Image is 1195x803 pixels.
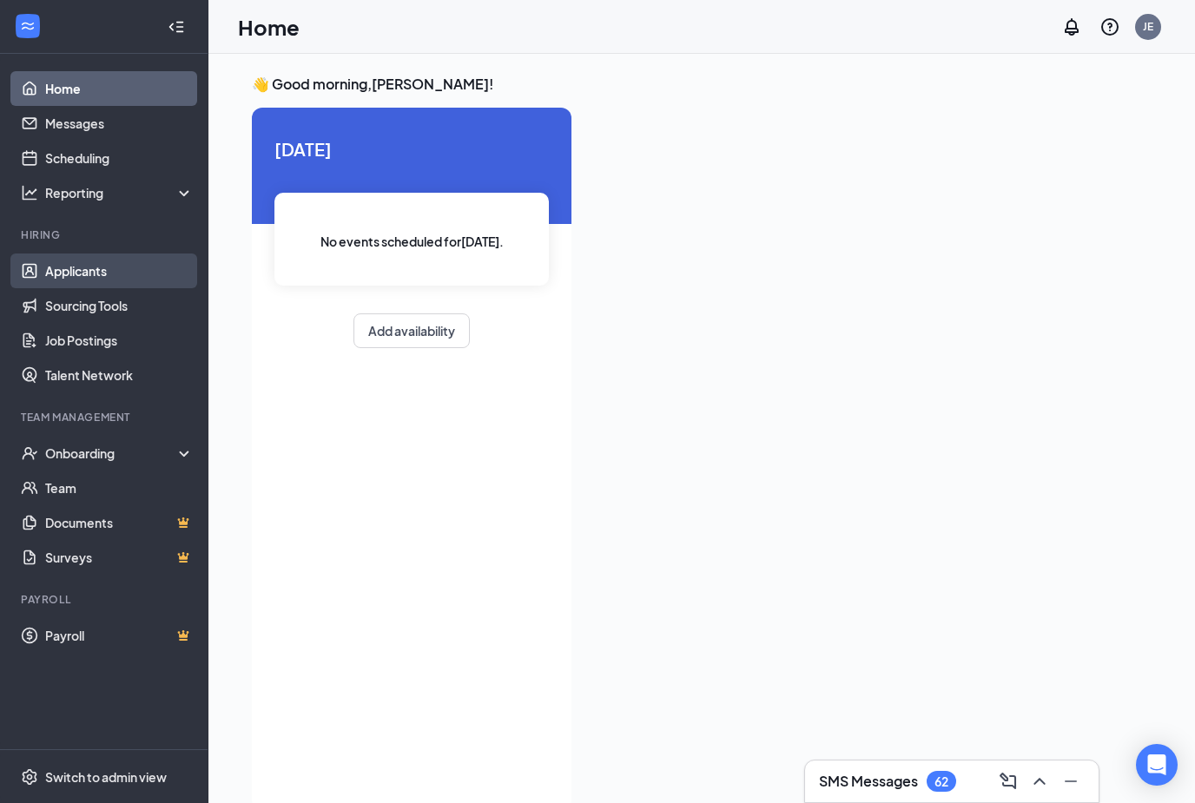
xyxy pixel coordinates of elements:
button: ComposeMessage [994,767,1022,795]
button: Add availability [353,313,470,348]
svg: Analysis [21,184,38,201]
span: [DATE] [274,135,549,162]
svg: ComposeMessage [998,771,1019,792]
button: ChevronUp [1026,767,1053,795]
div: Reporting [45,184,195,201]
div: Hiring [21,227,190,242]
h1: Home [238,12,300,42]
svg: Minimize [1060,771,1081,792]
div: Payroll [21,592,190,607]
svg: WorkstreamLogo [19,17,36,35]
a: Sourcing Tools [45,288,194,323]
span: No events scheduled for [DATE] . [320,232,504,251]
h3: SMS Messages [819,772,918,791]
div: JE [1143,19,1153,34]
div: Onboarding [45,444,179,462]
h3: 👋 Good morning, [PERSON_NAME] ! [252,75,1152,94]
a: Job Postings [45,323,194,358]
div: 62 [934,774,948,789]
div: Open Intercom Messenger [1136,744,1178,786]
a: Applicants [45,253,194,288]
a: Team [45,471,194,505]
a: Scheduling [45,141,194,175]
a: Home [45,71,194,106]
svg: Settings [21,768,38,786]
div: Switch to admin view [45,768,167,786]
svg: QuestionInfo [1099,16,1120,37]
a: SurveysCrown [45,540,194,575]
button: Minimize [1057,767,1085,795]
svg: Notifications [1061,16,1082,37]
svg: Collapse [168,18,185,36]
a: Talent Network [45,358,194,392]
a: DocumentsCrown [45,505,194,540]
a: Messages [45,106,194,141]
a: PayrollCrown [45,618,194,653]
svg: ChevronUp [1029,771,1050,792]
svg: UserCheck [21,444,38,462]
div: Team Management [21,410,190,425]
